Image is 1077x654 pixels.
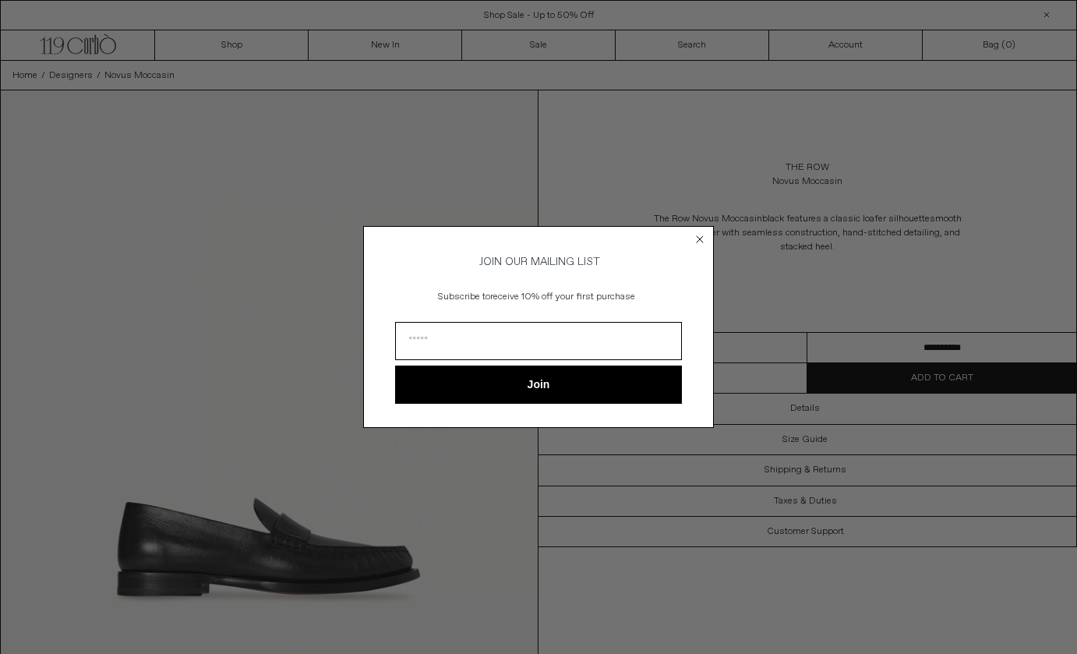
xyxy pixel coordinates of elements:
[490,291,635,303] span: receive 10% off your first purchase
[395,322,682,360] input: Email
[438,291,490,303] span: Subscribe to
[395,366,682,404] button: Join
[477,255,600,269] span: JOIN OUR MAILING LIST
[692,232,708,247] button: Close dialog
